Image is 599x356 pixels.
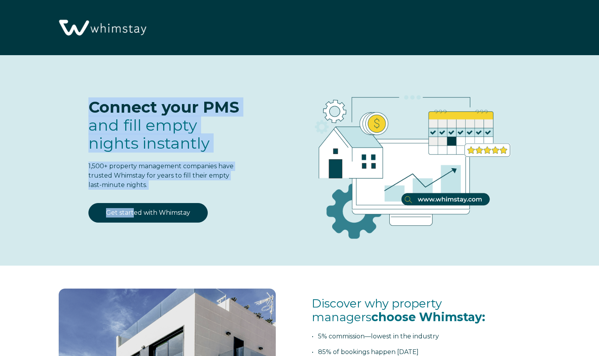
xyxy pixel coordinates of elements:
img: Whimstay Logo-02 1 [55,4,149,52]
span: • 85% of bookings happen [DATE] [312,348,419,356]
span: • 5% commission—lowest in the industry [312,333,439,340]
span: Connect your PMS [88,97,239,117]
span: and [88,115,210,153]
span: choose Whimstay: [371,310,485,324]
span: Discover why property managers [312,296,485,324]
span: fill empty nights instantly [88,115,210,153]
img: RBO Ilustrations-03 [270,71,546,252]
span: 1,500+ property management companies have trusted Whimstay for years to fill their empty last-min... [88,162,234,189]
a: Get started with Whimstay [88,203,208,223]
